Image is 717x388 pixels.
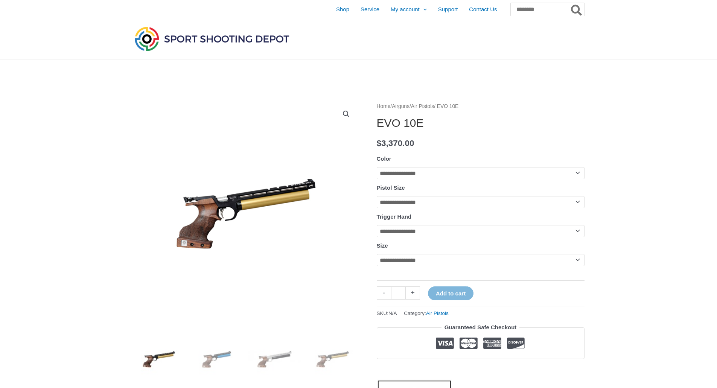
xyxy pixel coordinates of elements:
[133,333,185,385] img: Steyr EVO 10E
[569,3,584,16] button: Search
[377,242,388,249] label: Size
[428,286,473,300] button: Add to cart
[441,322,520,333] legend: Guaranteed Safe Checkout
[411,103,434,109] a: Air Pistols
[388,310,397,316] span: N/A
[377,103,391,109] a: Home
[406,286,420,300] a: +
[377,116,585,130] h1: EVO 10E
[377,102,585,111] nav: Breadcrumb
[377,286,391,300] a: -
[306,333,359,385] img: Steyr EVO 10E
[377,138,414,148] bdi: 3,370.00
[339,107,353,121] a: View full-screen image gallery
[248,333,301,385] img: EVO 10E - Image 3
[426,310,449,316] a: Air Pistols
[377,184,405,191] label: Pistol Size
[133,25,291,53] img: Sport Shooting Depot
[404,309,449,318] span: Category:
[377,155,391,162] label: Color
[392,103,409,109] a: Airguns
[377,138,382,148] span: $
[133,102,359,327] img: Steyr EVO 10E
[377,213,412,220] label: Trigger Hand
[391,286,406,300] input: Product quantity
[377,365,585,374] iframe: Customer reviews powered by Trustpilot
[377,309,397,318] span: SKU:
[190,333,243,385] img: EVO 10E - Image 2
